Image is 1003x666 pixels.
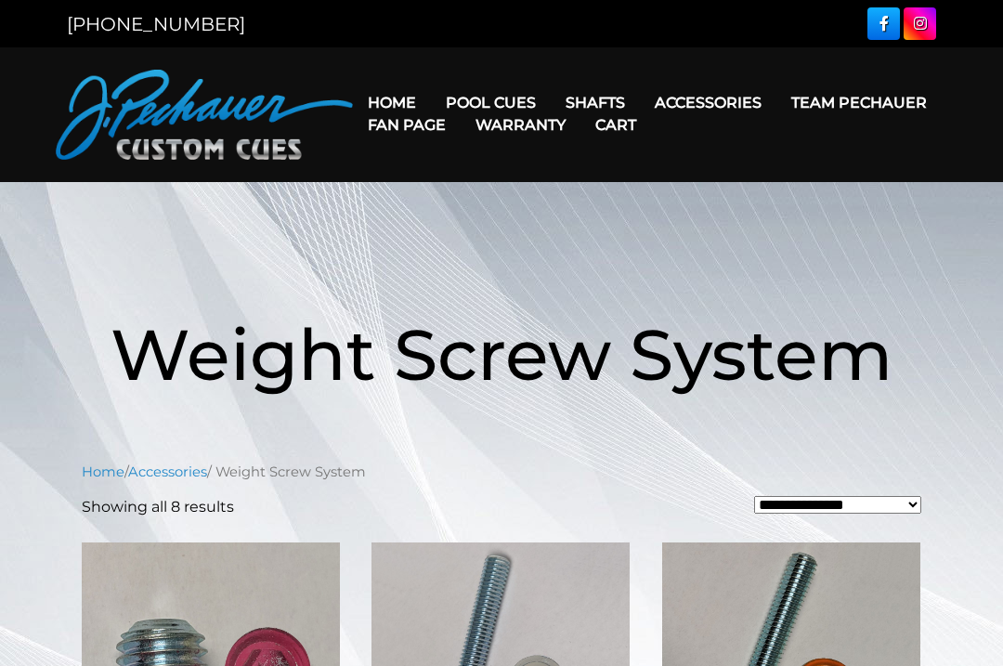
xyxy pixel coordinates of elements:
a: Shafts [551,79,640,126]
a: Pool Cues [431,79,551,126]
select: Shop order [754,496,921,514]
a: Warranty [461,101,580,149]
a: Home [82,464,124,480]
span: Weight Screw System [111,311,892,398]
a: Cart [580,101,651,149]
a: Home [353,79,431,126]
a: Fan Page [353,101,461,149]
a: Team Pechauer [776,79,942,126]
a: [PHONE_NUMBER] [67,13,245,35]
a: Accessories [640,79,776,126]
p: Showing all 8 results [82,496,234,518]
a: Accessories [128,464,207,480]
nav: Breadcrumb [82,462,921,482]
img: Pechauer Custom Cues [56,70,353,160]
